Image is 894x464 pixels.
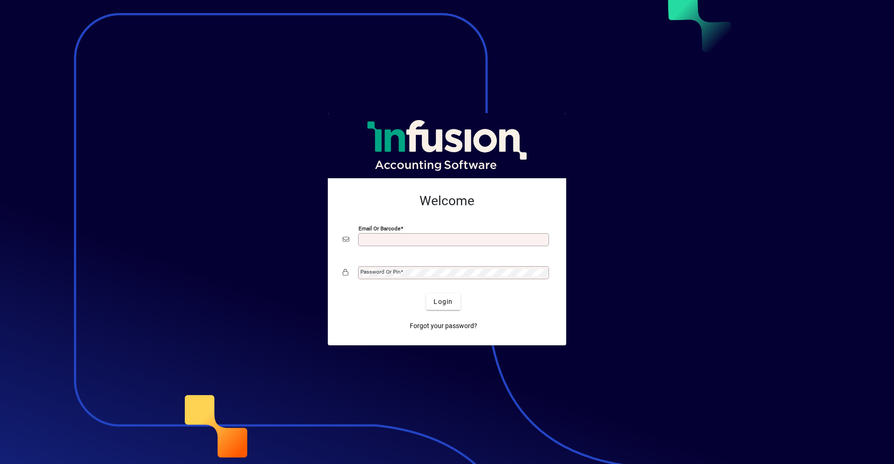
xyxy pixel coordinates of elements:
[433,297,453,307] span: Login
[410,321,477,331] span: Forgot your password?
[406,317,481,334] a: Forgot your password?
[426,293,460,310] button: Login
[343,193,551,209] h2: Welcome
[360,269,400,275] mat-label: Password or Pin
[359,225,400,232] mat-label: Email or Barcode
